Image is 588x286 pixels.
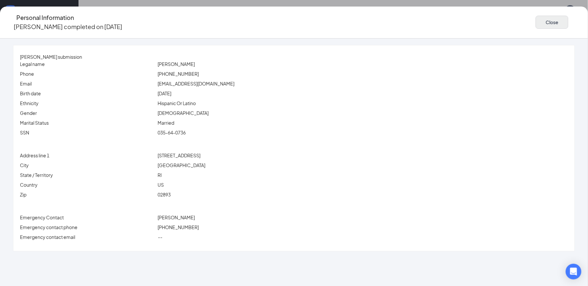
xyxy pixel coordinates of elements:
p: Country [20,181,155,188]
span: [PHONE_NUMBER] [158,71,199,77]
p: Emergency contact email [20,233,155,241]
span: [STREET_ADDRESS] [158,152,200,158]
span: Married [158,120,174,126]
span: [GEOGRAPHIC_DATA] [158,162,205,168]
p: Address line 1 [20,152,155,159]
h4: Personal Information [16,13,74,22]
p: Zip [20,191,155,198]
p: Email [20,80,155,87]
span: [PHONE_NUMBER] [158,224,199,230]
p: SSN [20,129,155,136]
span: [EMAIL_ADDRESS][DOMAIN_NAME] [158,81,234,87]
span: -- [158,234,162,240]
p: Legal name [20,60,155,68]
p: Birth date [20,90,155,97]
span: [PERSON_NAME] [158,61,195,67]
p: Phone [20,70,155,77]
span: [DEMOGRAPHIC_DATA] [158,110,209,116]
p: City [20,162,155,169]
p: State / Territory [20,171,155,179]
p: Marital Status [20,119,155,126]
p: [PERSON_NAME] completed on [DATE] [14,22,122,31]
span: Hispanic Or Latino [158,100,196,106]
p: Gender [20,109,155,117]
div: Open Intercom Messenger [566,264,581,279]
span: [DATE] [158,90,171,96]
p: Ethnicity [20,100,155,107]
span: 02893 [158,192,171,198]
span: US [158,182,164,188]
p: Emergency Contact [20,214,155,221]
p: Emergency contact phone [20,224,155,231]
span: [PERSON_NAME] [158,214,195,220]
span: [PERSON_NAME] submission [20,54,82,60]
button: Close [536,16,568,29]
span: RI [158,172,162,178]
span: 035-64-0736 [158,130,186,135]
